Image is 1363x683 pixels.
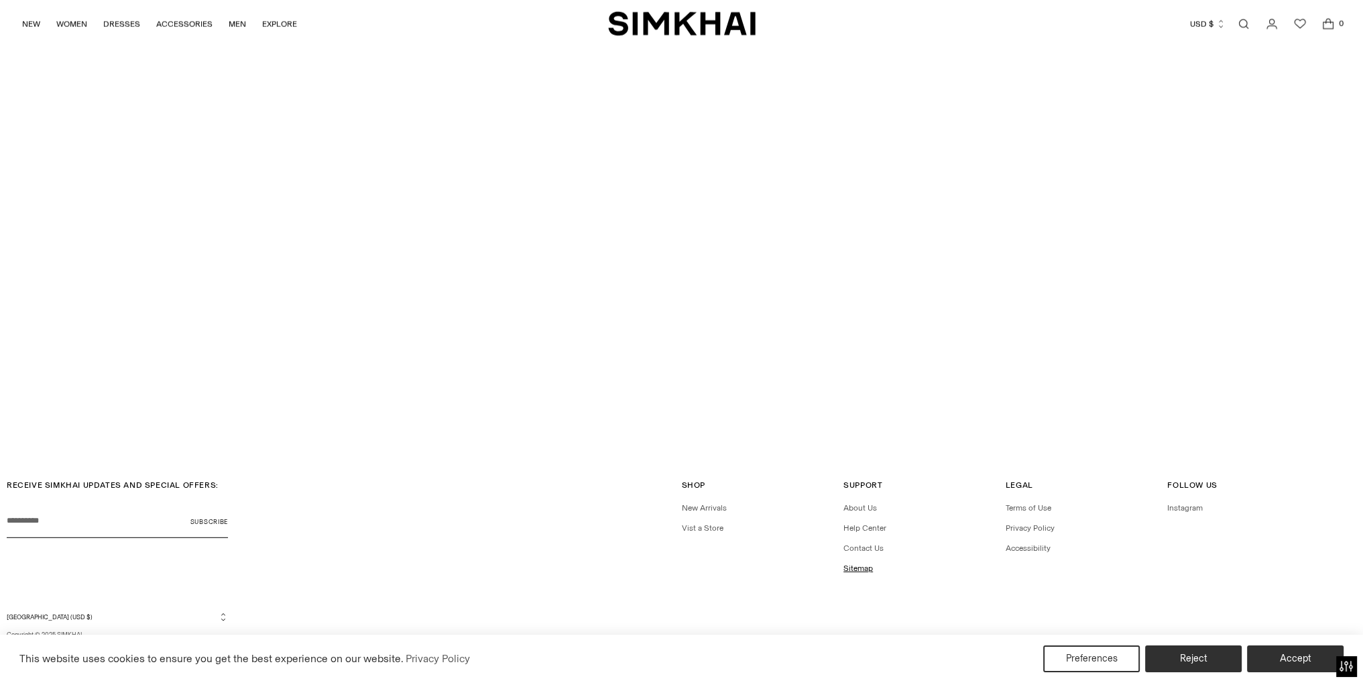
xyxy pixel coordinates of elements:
span: Shop [682,480,705,490]
a: Accessibility [1006,543,1051,553]
a: EXPLORE [262,9,297,39]
p: Copyright © 2025, . [7,630,228,639]
a: Open cart modal [1315,11,1342,38]
span: 0 [1335,17,1347,30]
a: SIMKHAI [608,11,756,37]
button: Preferences [1043,645,1140,672]
a: Help Center [843,523,886,533]
a: MEN [229,9,246,39]
button: Accept [1247,645,1344,672]
button: Subscribe [190,505,228,538]
a: WOMEN [56,9,87,39]
a: Privacy Policy [1006,523,1055,533]
button: [GEOGRAPHIC_DATA] (USD $) [7,612,228,622]
a: New Arrivals [682,503,727,513]
a: Go to the account page [1258,11,1285,38]
a: Contact Us [843,543,884,553]
span: Follow Us [1167,480,1217,490]
span: RECEIVE SIMKHAI UPDATES AND SPECIAL OFFERS: [7,480,219,490]
a: Privacy Policy (opens in a new tab) [404,649,472,669]
a: Sitemap [843,564,873,573]
span: Support [843,480,882,490]
a: About Us [843,503,877,513]
button: Reject [1145,645,1242,672]
a: Open search modal [1230,11,1257,38]
a: ACCESSORIES [156,9,213,39]
span: Legal [1006,480,1033,490]
button: USD $ [1190,9,1226,39]
a: SIMKHAI [57,631,82,638]
span: This website uses cookies to ensure you get the best experience on our website. [19,652,404,665]
a: Wishlist [1287,11,1313,38]
span: SPRING 2026 SHOW [643,400,720,409]
a: Vist a Store [682,523,723,533]
a: Terms of Use [1006,503,1051,513]
a: SPRING 2026 SHOW [643,400,720,413]
a: DRESSES [103,9,140,39]
a: NEW [22,9,40,39]
a: Instagram [1167,503,1203,513]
